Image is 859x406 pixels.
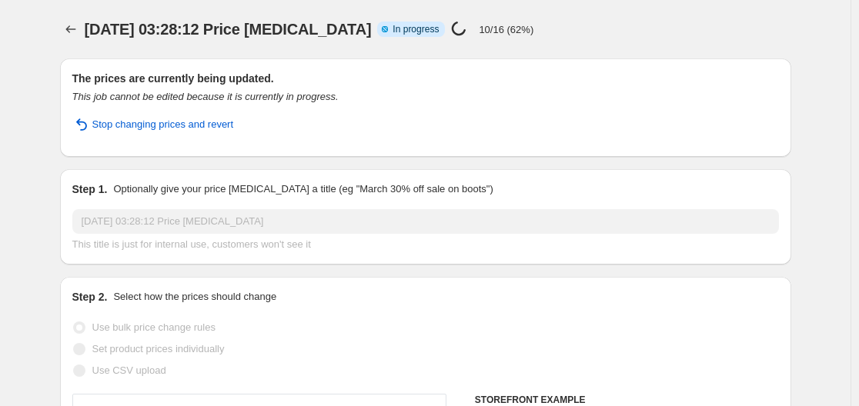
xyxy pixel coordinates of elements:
i: This job cannot be edited because it is currently in progress. [72,91,339,102]
h2: Step 2. [72,289,108,304]
h2: Step 1. [72,181,108,197]
span: Use bulk price change rules [92,321,216,333]
span: [DATE] 03:28:12 Price [MEDICAL_DATA] [85,21,372,38]
span: Use CSV upload [92,364,166,376]
span: In progress [393,23,439,35]
p: Optionally give your price [MEDICAL_DATA] a title (eg "March 30% off sale on boots") [113,181,493,197]
button: Stop changing prices and revert [63,112,243,137]
h6: STOREFRONT EXAMPLE [475,394,779,406]
p: 10/16 (62%) [479,24,533,35]
span: Stop changing prices and revert [92,117,234,132]
button: Price change jobs [60,18,82,40]
h2: The prices are currently being updated. [72,71,779,86]
span: Set product prices individually [92,343,225,354]
span: This title is just for internal use, customers won't see it [72,238,311,250]
input: 30% off holiday sale [72,209,779,234]
p: Select how the prices should change [113,289,276,304]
